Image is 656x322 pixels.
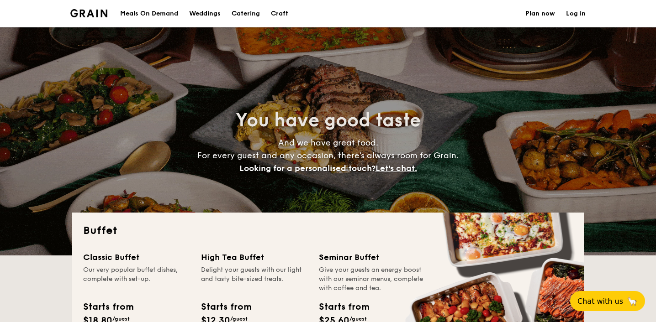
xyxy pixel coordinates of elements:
[83,265,190,293] div: Our very popular buffet dishes, complete with set-up.
[70,9,107,17] a: Logotype
[112,316,130,322] span: /guest
[319,265,426,293] div: Give your guests an energy boost with our seminar menus, complete with coffee and tea.
[201,265,308,293] div: Delight your guests with our light and tasty bite-sized treats.
[201,251,308,264] div: High Tea Buffet
[577,297,623,306] span: Chat with us
[570,291,645,311] button: Chat with us🦙
[70,9,107,17] img: Grain
[627,296,638,306] span: 🦙
[319,251,426,264] div: Seminar Buffet
[376,163,417,173] span: Let's chat.
[230,316,248,322] span: /guest
[83,223,573,238] h2: Buffet
[319,300,369,314] div: Starts from
[83,300,133,314] div: Starts from
[83,251,190,264] div: Classic Buffet
[349,316,367,322] span: /guest
[201,300,251,314] div: Starts from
